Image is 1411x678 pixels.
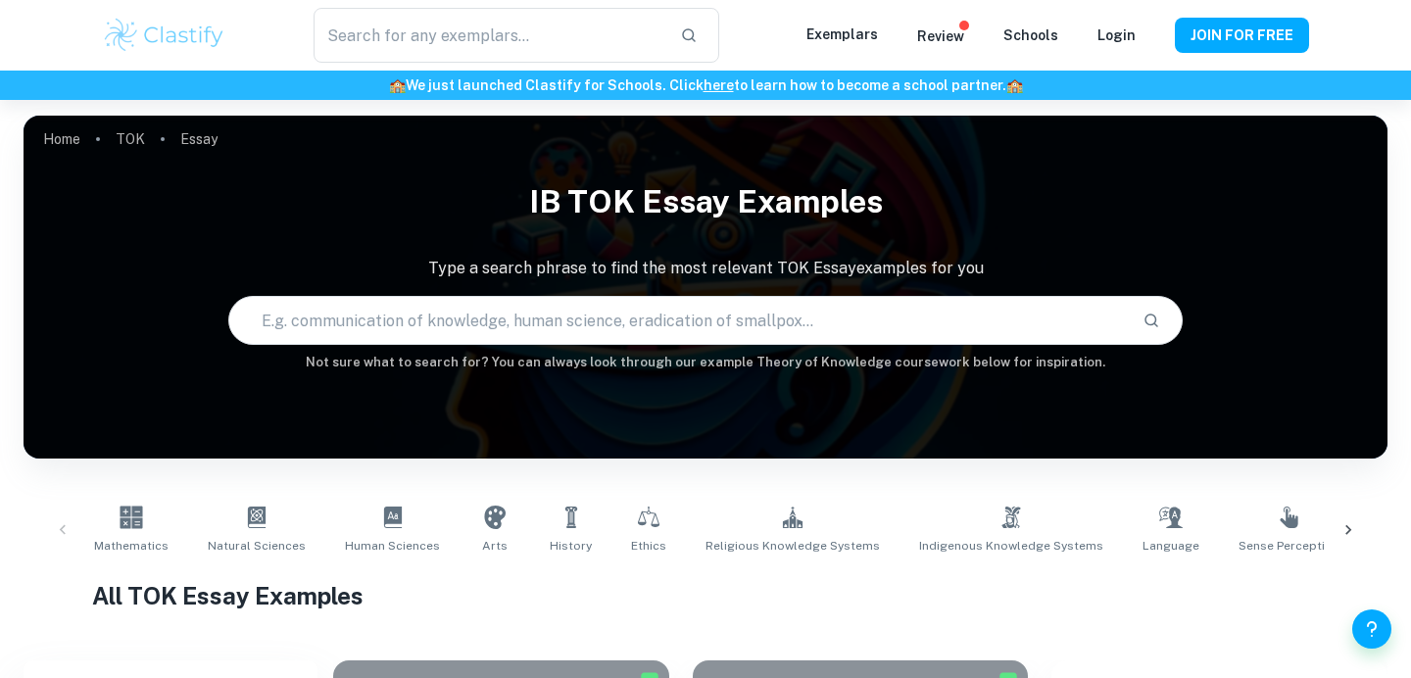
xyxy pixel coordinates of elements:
[24,170,1387,233] h1: IB TOK Essay examples
[550,537,592,555] span: History
[24,257,1387,280] p: Type a search phrase to find the most relevant TOK Essay examples for you
[704,77,734,93] a: here
[24,353,1387,372] h6: Not sure what to search for? You can always look through our example Theory of Knowledge coursewo...
[94,537,169,555] span: Mathematics
[180,128,218,150] p: Essay
[102,16,226,55] img: Clastify logo
[208,537,306,555] span: Natural Sciences
[92,578,1320,613] h1: All TOK Essay Examples
[1143,537,1199,555] span: Language
[4,74,1407,96] h6: We just launched Clastify for Schools. Click to learn how to become a school partner.
[919,537,1103,555] span: Indigenous Knowledge Systems
[917,25,964,47] p: Review
[1006,77,1023,93] span: 🏫
[631,537,666,555] span: Ethics
[229,293,1127,348] input: E.g. communication of knowledge, human science, eradication of smallpox...
[482,537,508,555] span: Arts
[345,537,440,555] span: Human Sciences
[314,8,664,63] input: Search for any exemplars...
[1097,27,1136,43] a: Login
[1352,609,1391,649] button: Help and Feedback
[1175,18,1309,53] button: JOIN FOR FREE
[1239,537,1339,555] span: Sense Perception
[705,537,880,555] span: Religious Knowledge Systems
[1135,304,1168,337] button: Search
[389,77,406,93] span: 🏫
[43,125,80,153] a: Home
[1003,27,1058,43] a: Schools
[116,125,145,153] a: TOK
[806,24,878,45] p: Exemplars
